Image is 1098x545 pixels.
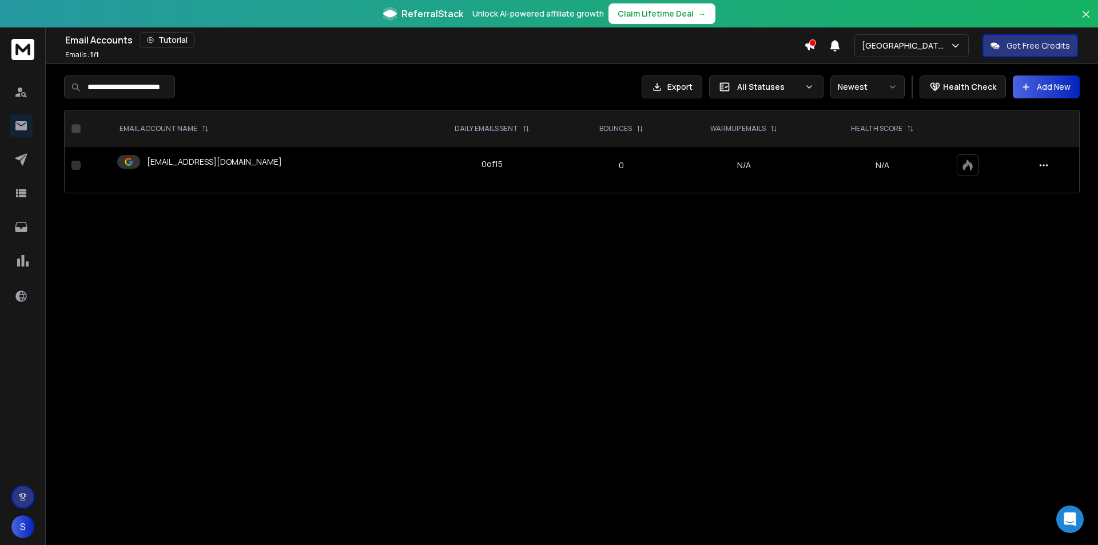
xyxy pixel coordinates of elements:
[830,75,905,98] button: Newest
[1013,75,1080,98] button: Add New
[482,158,503,170] div: 0 of 15
[642,75,702,98] button: Export
[943,81,996,93] p: Health Check
[698,8,706,19] span: →
[710,124,766,133] p: WARMUP EMAILS
[1006,40,1070,51] p: Get Free Credits
[65,50,99,59] p: Emails :
[1079,7,1093,34] button: Close banner
[401,7,463,21] span: ReferralStack
[1056,506,1084,533] div: Open Intercom Messenger
[120,124,209,133] div: EMAIL ACCOUNT NAME
[472,8,604,19] p: Unlock AI-powered affiliate growth
[11,515,34,538] button: S
[576,160,666,171] p: 0
[147,156,282,168] p: [EMAIL_ADDRESS][DOMAIN_NAME]
[982,34,1078,57] button: Get Free Credits
[455,124,518,133] p: DAILY EMAILS SENT
[140,32,195,48] button: Tutorial
[851,124,902,133] p: HEALTH SCORE
[822,160,943,171] p: N/A
[862,40,950,51] p: [GEOGRAPHIC_DATA]
[737,81,800,93] p: All Statuses
[90,50,99,59] span: 1 / 1
[599,124,632,133] p: BOUNCES
[608,3,715,24] button: Claim Lifetime Deal→
[920,75,1006,98] button: Health Check
[673,147,815,184] td: N/A
[65,32,804,48] div: Email Accounts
